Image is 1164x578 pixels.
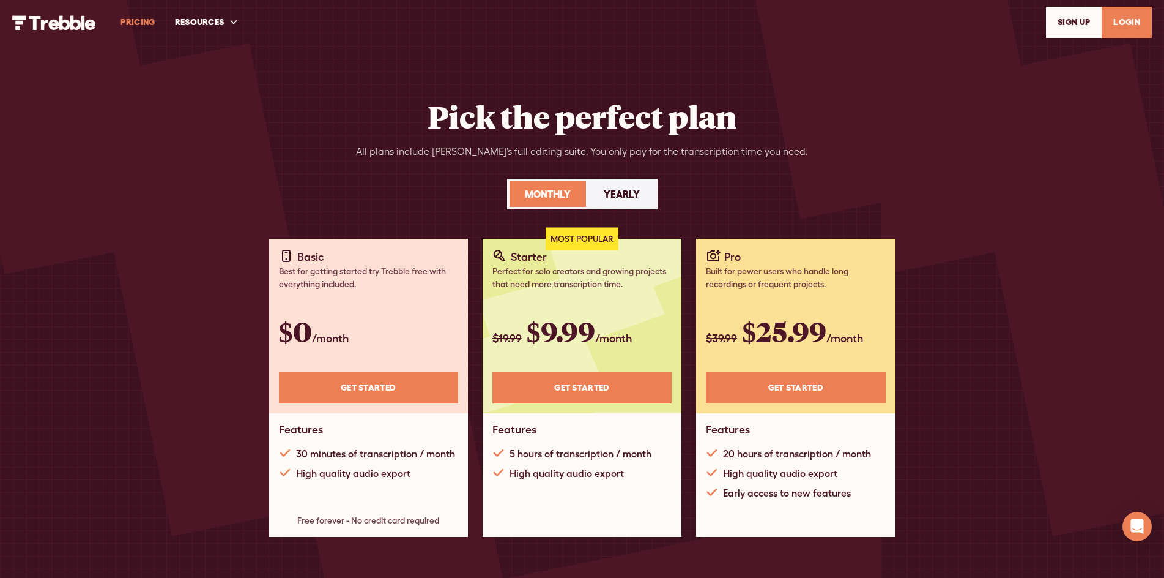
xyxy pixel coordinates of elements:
[588,181,655,207] a: Yearly
[296,466,410,481] div: High quality audio export
[723,446,871,461] div: 20 hours of transcription / month
[279,423,323,437] h1: Features
[165,1,249,43] div: RESOURCES
[604,187,640,201] div: Yearly
[1122,512,1152,541] div: Open Intercom Messenger
[279,265,458,291] div: Best for getting started try Trebble free with everything included.
[510,181,586,207] a: Monthly
[492,372,672,403] a: Get STARTED
[492,332,522,345] span: $19.99
[706,332,737,345] span: $39.99
[175,16,224,29] div: RESOURCES
[312,332,349,345] span: /month
[279,372,458,403] a: Get STARTED
[296,446,455,461] div: 30 minutes of transcription / month
[297,249,324,265] div: Basic
[706,372,885,403] a: Get STARTED
[706,423,750,437] h1: Features
[826,332,863,345] span: /month
[1102,7,1152,38] a: LOGIN
[428,98,736,135] h2: Pick the perfect plan
[525,187,571,201] div: Monthly
[111,1,165,43] a: PRICING
[723,486,851,500] div: Early access to new features
[279,313,312,350] span: $0
[279,514,458,527] div: Free forever - No credit card required
[1046,7,1102,38] a: SIGn UP
[492,423,536,437] h1: Features
[356,144,808,159] div: All plans include [PERSON_NAME]’s full editing suite. You only pay for the transcription time you...
[12,14,96,29] a: home
[492,265,672,291] div: Perfect for solo creators and growing projects that need more transcription time.
[723,466,837,481] div: High quality audio export
[706,265,885,291] div: Built for power users who handle long recordings or frequent projects.
[12,15,96,30] img: Trebble Logo - AI Podcast Editor
[510,446,651,461] div: 5 hours of transcription / month
[742,313,826,350] span: $25.99
[527,313,595,350] span: $9.99
[724,249,741,265] div: Pro
[595,332,632,345] span: /month
[546,228,618,250] div: Most Popular
[510,466,624,481] div: High quality audio export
